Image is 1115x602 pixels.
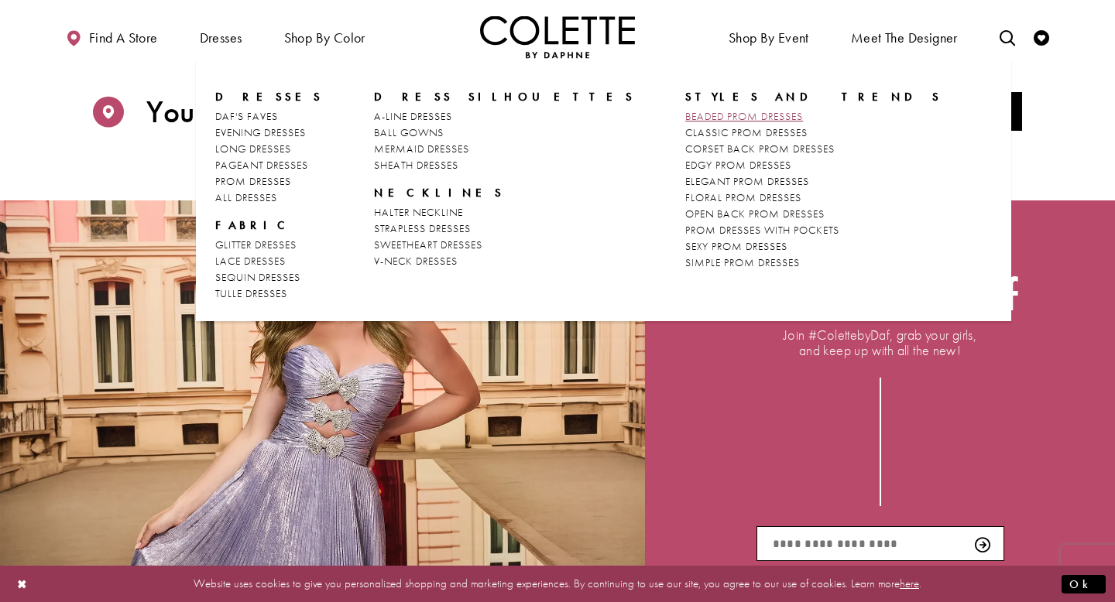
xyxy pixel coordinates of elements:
[685,239,787,253] span: SEXY PROM DRESSES
[215,108,324,125] a: DAF'S FAVES
[374,237,635,253] a: SWEETHEART DRESSES
[685,173,942,190] a: ELEGANT PROM DRESSES
[900,576,919,591] a: here
[280,15,369,58] span: Shop by color
[374,185,504,200] span: NECKLINES
[215,89,324,104] span: Dresses
[685,206,942,222] a: OPEN BACK PROM DRESSES
[200,30,242,46] span: Dresses
[215,286,324,302] a: TULLE DRESSES
[685,174,809,188] span: ELEGANT PROM DRESSES
[215,141,324,157] a: LONG DRESSES
[685,190,942,206] a: FLORAL PROM DRESSES
[196,15,246,58] span: Dresses
[685,223,839,237] span: PROM DRESSES WITH POCKETS
[215,173,324,190] a: PROM DRESSES
[374,238,482,251] span: SWEETHEART DRESSES
[215,254,286,268] span: LACE DRESSES
[215,109,278,123] span: DAF'S FAVES
[146,94,468,130] span: You Want It? GO FIND IT.
[847,15,962,58] a: Meet the designer
[374,158,458,172] span: SHEATH DRESSES
[215,269,324,286] a: SEQUIN DRESSES
[62,15,161,58] a: Find a store
[374,109,452,123] span: A-LINE DRESSES
[215,217,293,233] span: FABRIC
[215,190,324,206] a: ALL DRESSES
[685,109,803,123] span: BEADED PROM DRESSES
[374,89,635,104] span: DRESS SILHOUETTES
[685,207,825,221] span: OPEN BACK PROM DRESSES
[215,190,277,204] span: ALL DRESSES
[374,125,444,139] span: BALL GOWNS
[756,526,1004,561] form: Subscribe form
[215,238,297,251] span: GLITTER DRESSES
[962,526,1004,561] button: Submit Subscribe
[685,255,942,271] a: SIMPLE PROM DRESSES
[89,30,158,46] span: Find a store
[284,30,365,46] span: Shop by color
[784,327,976,358] span: Join #ColettebyDaf, grab your girls, and keep up with all the new!
[215,237,324,253] a: GLITTER DRESSES
[685,190,801,204] span: FLORAL PROM DRESSES
[374,108,635,125] a: A-LINE DRESSES
[374,253,635,269] a: V-NECK DRESSES
[685,255,800,269] span: SIMPLE PROM DRESSES
[685,125,808,139] span: CLASSIC PROM DRESSES
[685,142,835,156] span: CORSET BACK PROM DRESSES
[480,15,635,58] a: Visit Home Page
[685,141,942,157] a: CORSET BACK PROM DRESSES
[1062,574,1106,593] button: Submit Dialog
[215,157,324,173] a: PAGEANT DRESSES
[374,221,471,235] span: STRAPLESS DRESSES
[215,158,308,172] span: PAGEANT DRESSES
[9,570,36,597] button: Close Dialog
[215,286,287,300] span: TULLE DRESSES
[685,222,942,238] a: PROM DRESSES WITH POCKETS
[215,217,324,233] span: FABRIC
[725,15,813,58] span: Shop By Event
[685,158,791,172] span: EDGY PROM DRESSES
[215,125,324,141] a: EVENING DRESSES
[374,125,635,141] a: BALL GOWNS
[374,157,635,173] a: SHEATH DRESSES
[729,30,809,46] span: Shop By Event
[685,157,942,173] a: EDGY PROM DRESSES
[374,221,635,237] a: STRAPLESS DRESSES
[685,89,942,104] span: STYLES AND TRENDS
[685,238,942,255] a: SEXY PROM DRESSES
[374,204,635,221] a: HALTER NECKLINE
[374,141,635,157] a: MERMAID DRESSES
[851,30,958,46] span: Meet the designer
[480,15,635,58] img: Colette by Daphne
[374,205,463,219] span: HALTER NECKLINE
[996,15,1019,58] a: Toggle search
[374,185,635,200] span: NECKLINES
[374,254,458,268] span: V-NECK DRESSES
[111,573,1003,594] p: Website uses cookies to give you personalized shopping and marketing experiences. By continuing t...
[756,526,1004,561] input: Enter Email Address
[685,108,942,125] a: BEADED PROM DRESSES
[685,125,942,141] a: CLASSIC PROM DRESSES
[215,174,291,188] span: PROM DRESSES
[215,125,306,139] span: EVENING DRESSES
[215,270,300,284] span: SEQUIN DRESSES
[374,142,469,156] span: MERMAID DRESSES
[743,273,1017,316] a: Opens in new tab
[215,142,291,156] span: LONG DRESSES
[1030,15,1053,58] a: Check Wishlist
[215,253,324,269] a: LACE DRESSES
